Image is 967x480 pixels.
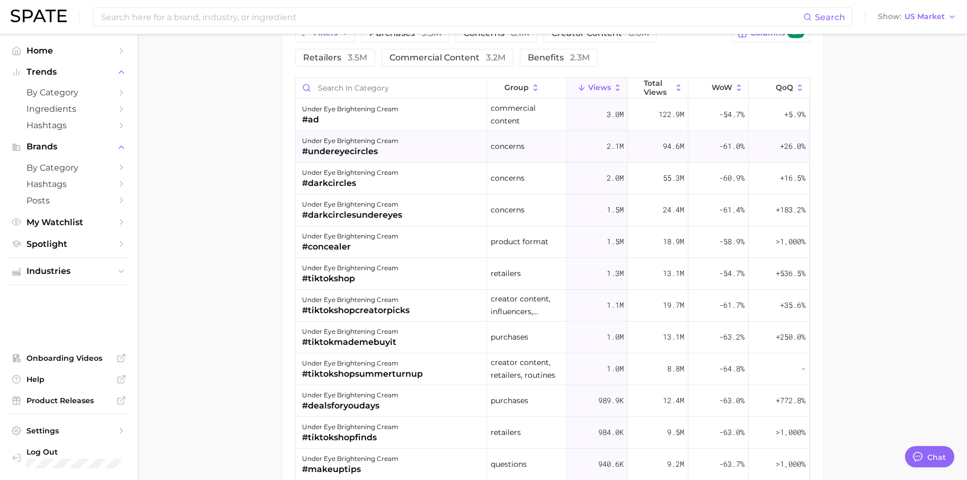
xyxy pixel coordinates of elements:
a: Log out. Currently logged in with e-mail leon@palladiobeauty.com. [8,444,129,472]
span: retailers [491,426,521,439]
span: 55.3m [663,172,684,184]
span: -63.0% [719,394,744,407]
span: +536.5% [776,267,805,280]
div: under eye brightening cream [302,262,398,274]
div: #darkcircles [302,177,398,190]
span: -54.7% [719,267,744,280]
div: under eye brightening cream [302,325,398,338]
span: +772.8% [776,394,805,407]
button: QoQ [749,78,809,99]
img: SPATE [11,10,67,22]
span: 1.0m [607,331,624,343]
span: - [801,362,805,375]
a: by Category [8,84,129,101]
span: 2.0m [607,172,624,184]
span: 2.3m [570,52,590,63]
span: Hashtags [26,179,111,189]
span: +16.5% [780,172,805,184]
div: under eye brightening cream [302,421,398,433]
a: Product Releases [8,393,129,408]
span: My Watchlist [26,217,111,227]
span: Search [815,12,845,22]
button: under eye brightening cream#darkcirclesconcerns2.0m55.3m-60.9%+16.5% [296,163,810,194]
span: creator content, influencers, retailers [491,292,563,318]
span: 1.1m [607,299,624,312]
span: -54.7% [719,108,744,121]
button: under eye brightening cream#dealsforyoudayspurchases989.9k12.4m-63.0%+772.8% [296,385,810,417]
button: under eye brightening cream#tiktokshopretailers1.3m13.1m-54.7%+536.5% [296,258,810,290]
a: Onboarding Videos [8,350,129,366]
div: under eye brightening cream [302,357,423,370]
span: purchases [369,29,441,38]
button: group [487,78,567,99]
span: +26.0% [780,140,805,153]
button: under eye brightening cream#tiktokshopsummerturnupcreator content, retailers, routines1.0m8.8m-64... [296,353,810,385]
span: 2.1m [607,140,624,153]
span: 3.0m [607,108,624,121]
span: Brands [26,142,111,152]
span: benefits [528,54,590,62]
a: Posts [8,192,129,209]
span: product format [491,235,548,248]
span: 9.2m [667,458,684,470]
a: My Watchlist [8,214,129,230]
span: +5.9% [784,108,805,121]
span: >1,000% [776,459,805,469]
span: purchases [491,394,528,407]
span: creator content [552,29,649,38]
span: 940.6k [598,458,624,470]
div: #makeuptips [302,463,398,476]
span: +250.0% [776,331,805,343]
span: by Category [26,87,111,97]
span: concerns [464,29,529,38]
span: US Market [904,14,945,20]
span: Industries [26,266,111,276]
span: Onboarding Videos [26,353,111,363]
button: Trends [8,64,129,80]
span: -61.0% [719,140,744,153]
span: Log Out [26,447,123,457]
button: Views [567,78,627,99]
span: Show [878,14,901,20]
span: Total Views [644,79,672,96]
span: 24.4m [663,203,684,216]
span: concerns [491,203,525,216]
span: Spotlight [26,239,111,249]
button: ShowUS Market [875,10,959,24]
span: 1.0m [607,362,624,375]
span: Ingredients [26,104,111,114]
span: Help [26,375,111,384]
div: #dealsforyoudays [302,399,398,412]
input: Search in category [296,78,486,98]
div: #concealer [302,241,398,253]
span: 122.9m [659,108,684,121]
span: -61.4% [719,203,744,216]
span: retailers [303,54,367,62]
span: 1.5m [607,235,624,248]
span: purchases [491,331,528,343]
span: 1.5m [607,203,624,216]
a: Home [8,42,129,59]
span: 12.4m [663,394,684,407]
button: under eye brightening cream#tiktokmademebuyitpurchases1.0m13.1m-63.2%+250.0% [296,322,810,353]
div: under eye brightening cream [302,198,402,211]
button: under eye brightening cream#concealerproduct format1.5m18.9m-58.9%>1,000% [296,226,810,258]
span: WoW [712,83,732,92]
span: 8.8m [667,362,684,375]
input: Search here for a brand, industry, or ingredient [100,8,803,26]
span: 989.9k [598,394,624,407]
button: Total Views [628,78,688,99]
span: -61.7% [719,299,744,312]
span: Trends [26,67,111,77]
span: 1.3m [607,267,624,280]
a: Ingredients [8,101,129,117]
span: concerns [491,140,525,153]
button: WoW [688,78,749,99]
div: under eye brightening cream [302,389,398,402]
span: >1,000% [776,236,805,246]
span: concerns [491,172,525,184]
span: 18.9m [663,235,684,248]
span: questions [491,458,527,470]
button: Brands [8,139,129,155]
a: Help [8,371,129,387]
